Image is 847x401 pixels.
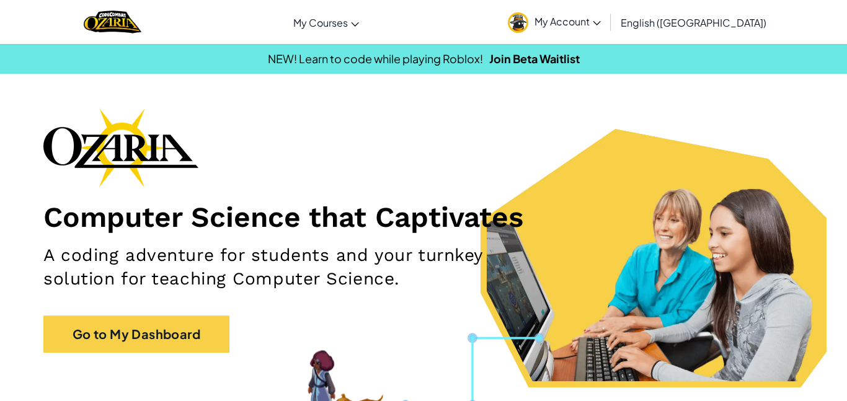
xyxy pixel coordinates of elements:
a: Join Beta Waitlist [489,51,580,66]
span: NEW! Learn to code while playing Roblox! [268,51,483,66]
img: Home [84,9,141,35]
a: English ([GEOGRAPHIC_DATA]) [614,6,773,39]
h1: Computer Science that Captivates [43,200,804,234]
img: Ozaria branding logo [43,108,198,187]
img: avatar [508,12,528,33]
span: My Account [534,15,601,28]
a: My Account [502,2,607,42]
a: My Courses [287,6,365,39]
h2: A coding adventure for students and your turnkey solution for teaching Computer Science. [43,244,552,291]
span: My Courses [293,16,348,29]
a: Go to My Dashboard [43,315,229,353]
span: English ([GEOGRAPHIC_DATA]) [621,16,766,29]
a: Ozaria by CodeCombat logo [84,9,141,35]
